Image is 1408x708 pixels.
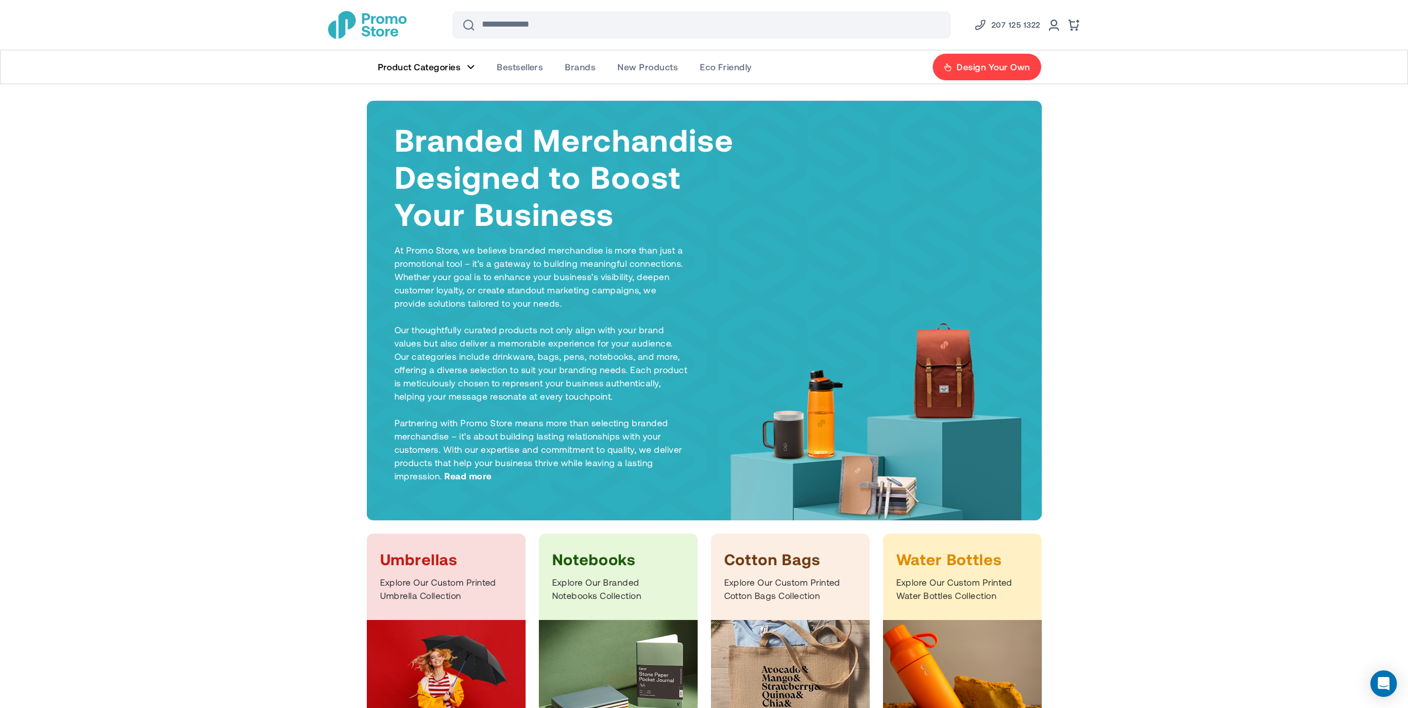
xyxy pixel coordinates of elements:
span: Bestsellers [497,61,543,73]
span: New Products [617,61,678,73]
span: Brands [565,61,595,73]
a: store logo [328,11,407,39]
p: Explore Our Branded Notebooks Collection [552,576,684,602]
h3: Umbrellas [380,549,512,569]
a: Brands [554,50,606,84]
img: Promotional Merchandise [328,11,407,39]
a: Phone [974,18,1041,32]
a: Design Your Own [932,53,1041,81]
h3: Water Bottles [896,549,1028,569]
h3: Notebooks [552,549,684,569]
h1: Branded Merchandise Designed to Boost Your Business [394,121,735,232]
span: Read more [444,469,491,483]
img: Products [723,318,1033,542]
span: At Promo Store, we believe branded merchandise is more than just a promotional tool – it’s a gate... [394,245,688,481]
button: Search [455,12,482,38]
a: Eco Friendly [689,50,763,84]
span: 207 125 1322 [991,18,1041,32]
span: Design Your Own [957,61,1030,73]
a: Bestsellers [486,50,554,84]
div: Open Intercom Messenger [1370,670,1397,697]
p: Explore Our Custom Printed Umbrella Collection [380,576,512,602]
span: Eco Friendly [700,61,752,73]
h3: Cotton Bags [724,549,856,569]
a: Product Categories [367,50,486,84]
p: Explore Our Custom Printed Cotton Bags Collection [724,576,856,602]
span: Product Categories [378,61,461,73]
p: Explore Our Custom Printed Water Bottles Collection [896,576,1028,602]
a: New Products [606,50,689,84]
